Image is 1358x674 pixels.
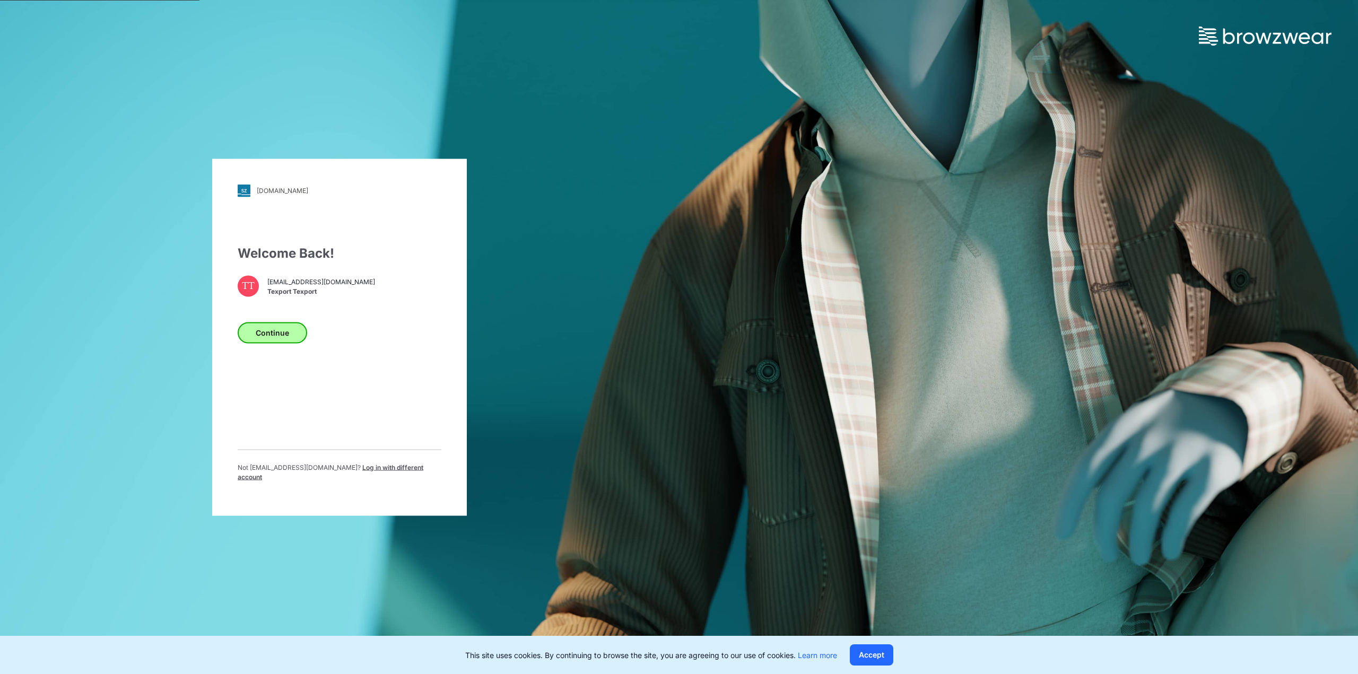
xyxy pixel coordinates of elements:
a: [DOMAIN_NAME] [238,184,441,197]
button: Continue [238,322,307,343]
img: browzwear-logo.73288ffb.svg [1199,27,1331,46]
div: Welcome Back! [238,243,441,262]
p: This site uses cookies. By continuing to browse the site, you are agreeing to our use of cookies. [465,650,837,661]
p: Not [EMAIL_ADDRESS][DOMAIN_NAME] ? [238,462,441,482]
button: Accept [850,644,893,666]
div: TT [238,275,259,296]
span: Texport Texport [267,287,375,296]
span: [EMAIL_ADDRESS][DOMAIN_NAME] [267,277,375,287]
div: [DOMAIN_NAME] [257,187,308,195]
a: Learn more [798,651,837,660]
img: svg+xml;base64,PHN2ZyB3aWR0aD0iMjgiIGhlaWdodD0iMjgiIHZpZXdCb3g9IjAgMCAyOCAyOCIgZmlsbD0ibm9uZSIgeG... [238,184,250,197]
